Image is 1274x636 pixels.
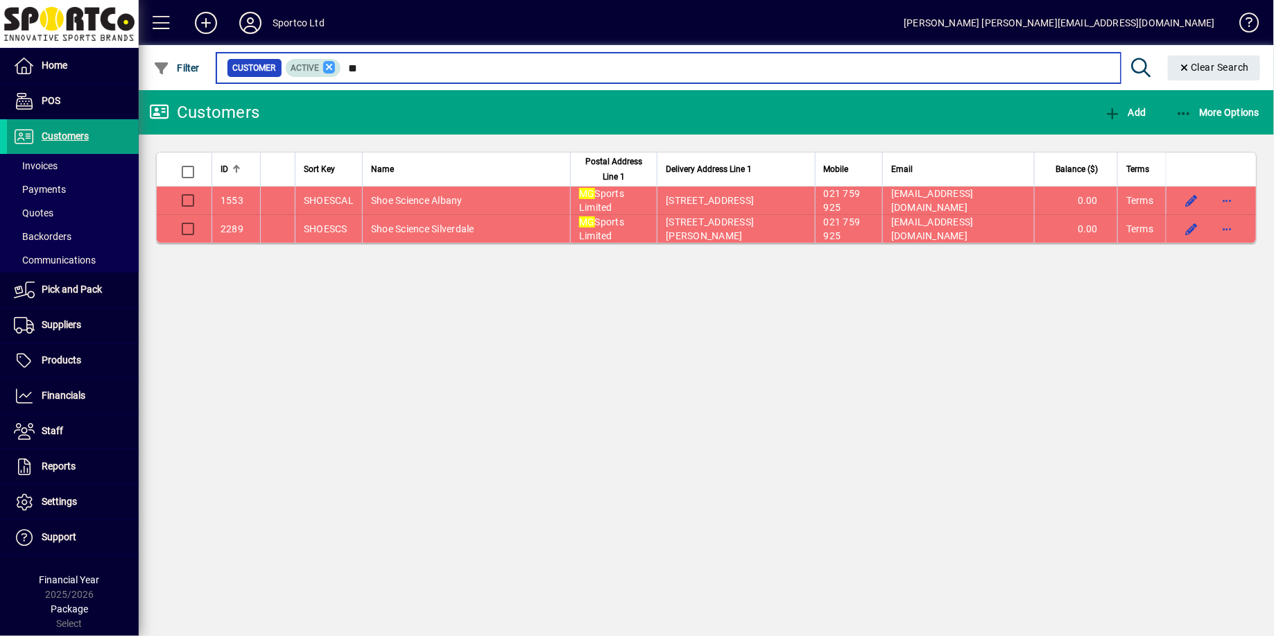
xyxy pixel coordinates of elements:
span: Invoices [14,160,58,171]
span: Add [1104,107,1146,118]
span: Home [42,60,67,71]
span: 021 759 925 [824,188,861,213]
button: Filter [150,55,203,80]
span: Shoe Science Albany [371,195,463,206]
button: Add [1101,100,1149,125]
a: Reports [7,449,139,484]
span: Mobile [824,162,849,177]
span: Terms [1126,194,1153,207]
span: Terms [1126,222,1153,236]
span: Reports [42,461,76,472]
button: Edit [1180,218,1203,240]
span: Name [371,162,394,177]
span: Customers [42,130,89,141]
a: Knowledge Base [1229,3,1257,48]
button: Edit [1180,189,1203,212]
span: Customer [233,61,276,75]
div: Name [371,162,562,177]
span: Products [42,354,81,366]
span: Pick and Pack [42,284,102,295]
span: Clear Search [1179,62,1250,73]
span: Staff [42,425,63,436]
a: Home [7,49,139,83]
a: Invoices [7,154,139,178]
a: POS [7,84,139,119]
span: SHOESCS [304,223,347,234]
span: Active [291,63,320,73]
span: 1553 [221,195,243,206]
span: POS [42,95,60,106]
a: Pick and Pack [7,273,139,307]
span: Financials [42,390,85,401]
button: Profile [228,10,273,35]
span: Sports Limited [579,188,624,213]
span: Filter [153,62,200,74]
a: Payments [7,178,139,201]
div: Sportco Ltd [273,12,325,34]
div: [PERSON_NAME] [PERSON_NAME][EMAIL_ADDRESS][DOMAIN_NAME] [904,12,1215,34]
a: Support [7,520,139,555]
em: MG [579,216,595,227]
span: Sports Limited [579,216,624,241]
a: Products [7,343,139,378]
button: More options [1216,218,1239,240]
a: Staff [7,414,139,449]
div: ID [221,162,252,177]
span: Terms [1126,162,1149,177]
span: Sort Key [304,162,335,177]
button: Clear [1168,55,1261,80]
span: Backorders [14,231,71,242]
div: Customers [149,101,259,123]
span: Email [891,162,913,177]
span: [STREET_ADDRESS][PERSON_NAME] [666,216,754,241]
em: MG [579,188,595,199]
a: Settings [7,485,139,519]
td: 0.00 [1034,187,1117,215]
button: More Options [1172,100,1264,125]
span: 021 759 925 [824,216,861,241]
a: Backorders [7,225,139,248]
span: [EMAIL_ADDRESS][DOMAIN_NAME] [891,188,974,213]
span: Package [51,603,88,614]
span: ID [221,162,228,177]
span: Shoe Science Silverdale [371,223,474,234]
span: Balance ($) [1056,162,1098,177]
span: Quotes [14,207,53,218]
div: Email [891,162,1026,177]
td: 0.00 [1034,215,1117,243]
span: SHOESCAL [304,195,354,206]
span: Payments [14,184,66,195]
span: Postal Address Line 1 [579,154,648,184]
a: Communications [7,248,139,272]
span: Delivery Address Line 1 [666,162,752,177]
span: [STREET_ADDRESS] [666,195,754,206]
mat-chip: Activation Status: Active [286,59,341,77]
span: [EMAIL_ADDRESS][DOMAIN_NAME] [891,216,974,241]
span: Settings [42,496,77,507]
div: Mobile [824,162,874,177]
a: Quotes [7,201,139,225]
span: Communications [14,255,96,266]
span: More Options [1176,107,1260,118]
button: More options [1216,189,1239,212]
a: Financials [7,379,139,413]
button: Add [184,10,228,35]
span: 2289 [221,223,243,234]
a: Suppliers [7,308,139,343]
span: Financial Year [40,574,100,585]
span: Suppliers [42,319,81,330]
span: Support [42,531,76,542]
div: Balance ($) [1043,162,1110,177]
